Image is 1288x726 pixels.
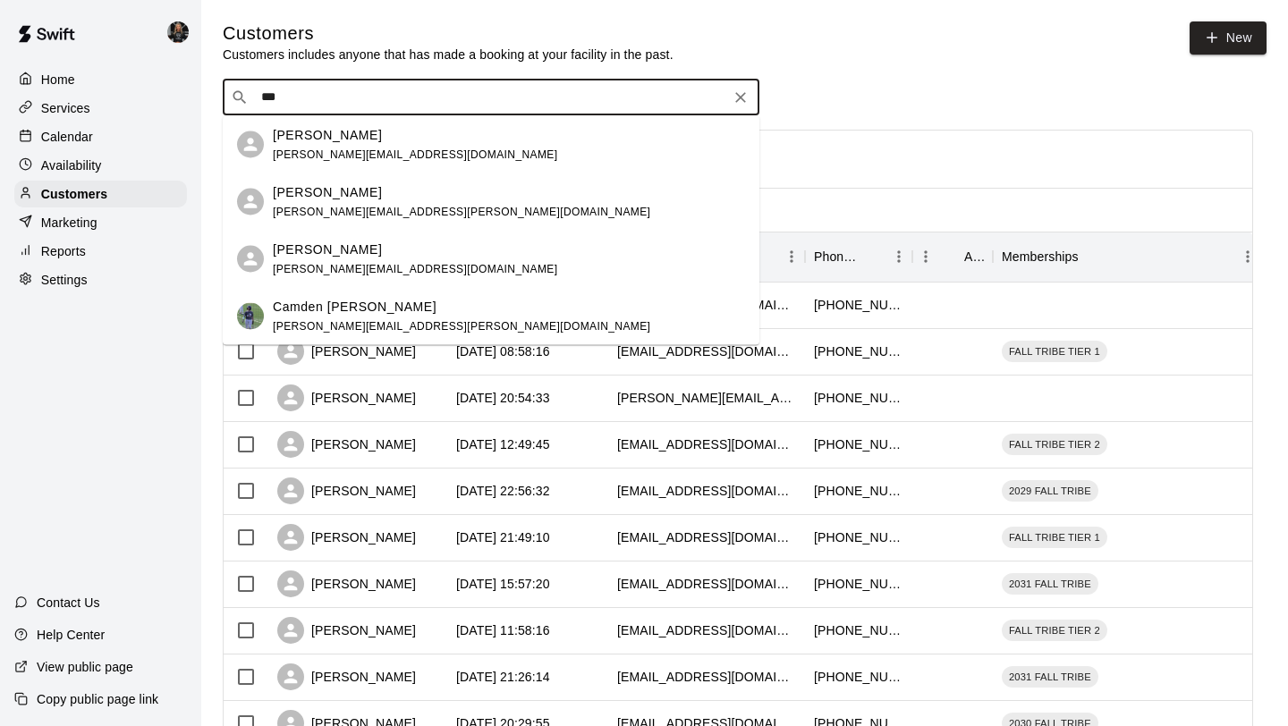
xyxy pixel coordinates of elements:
[456,482,550,500] div: 2025-08-12 22:56:32
[456,389,550,407] div: 2025-08-13 20:54:33
[814,296,903,314] div: +14326641205
[41,71,75,89] p: Home
[1079,244,1104,269] button: Sort
[41,214,97,232] p: Marketing
[912,232,993,282] div: Age
[1002,437,1107,452] span: FALL TRIBE TIER 2
[885,243,912,270] button: Menu
[814,232,860,282] div: Phone Number
[273,297,436,316] p: Camden [PERSON_NAME]
[456,575,550,593] div: 2025-08-12 15:57:20
[814,482,903,500] div: +12103005422
[1002,666,1098,688] div: 2031 FALL TRIBE
[814,435,903,453] div: +18304432819
[14,209,187,236] a: Marketing
[273,182,382,201] p: [PERSON_NAME]
[237,131,264,158] div: Samantha Adamson
[14,95,187,122] a: Services
[814,528,903,546] div: +12103165948
[223,21,674,46] h5: Customers
[608,232,805,282] div: Email
[778,243,805,270] button: Menu
[456,342,550,360] div: 2025-08-16 08:58:16
[617,575,796,593] div: jess964@gmail.com
[14,66,187,93] a: Home
[223,80,759,115] div: Search customers by name or email
[41,242,86,260] p: Reports
[41,99,90,117] p: Services
[1002,344,1107,359] span: FALL TRIBE TIER 1
[37,658,133,676] p: View public page
[1002,530,1107,544] span: FALL TRIBE TIER 1
[41,156,102,174] p: Availability
[273,125,382,144] p: [PERSON_NAME]
[1002,341,1107,362] div: FALL TRIBE TIER 1
[814,621,903,639] div: +12103135798
[273,205,650,217] span: [PERSON_NAME][EMAIL_ADDRESS][PERSON_NAME][DOMAIN_NAME]
[456,668,550,686] div: 2025-08-11 21:26:14
[237,189,264,215] div: Samantha Heintz
[37,626,105,644] p: Help Center
[814,575,903,593] div: +14326640893
[237,303,264,330] img: Camden Heintz
[912,243,939,270] button: Menu
[617,482,796,500] div: kellim.cpnp@gmail.com
[277,570,416,597] div: [PERSON_NAME]
[805,232,912,282] div: Phone Number
[456,621,550,639] div: 2025-08-12 11:58:16
[14,152,187,179] a: Availability
[456,435,550,453] div: 2025-08-13 12:49:45
[1002,670,1098,684] span: 2031 FALL TRIBE
[1002,480,1098,502] div: 2029 FALL TRIBE
[277,431,416,458] div: [PERSON_NAME]
[273,148,557,160] span: [PERSON_NAME][EMAIL_ADDRESS][DOMAIN_NAME]
[273,319,650,332] span: [PERSON_NAME][EMAIL_ADDRESS][PERSON_NAME][DOMAIN_NAME]
[617,435,796,453] div: texasp5@yahoo.com
[37,690,158,708] p: Copy public page link
[1002,232,1079,282] div: Memberships
[728,85,753,110] button: Clear
[14,123,187,150] a: Calendar
[14,181,187,207] a: Customers
[277,524,416,551] div: [PERSON_NAME]
[277,663,416,690] div: [PERSON_NAME]
[814,668,903,686] div: +12144984976
[1002,527,1107,548] div: FALL TRIBE TIER 1
[1002,577,1098,591] span: 2031 FALL TRIBE
[814,342,903,360] div: +13602819518
[1190,21,1267,55] a: New
[617,668,796,686] div: smurista@gmail.com
[41,128,93,146] p: Calendar
[167,21,189,43] img: Lauren Acker
[14,238,187,265] a: Reports
[617,389,796,407] div: michael.lengyel@gmail.com
[1234,243,1261,270] button: Menu
[223,46,674,63] p: Customers includes anyone that has made a booking at your facility in the past.
[1002,484,1098,498] span: 2029 FALL TRIBE
[277,477,416,504] div: [PERSON_NAME]
[617,342,796,360] div: cruzjesse67@yahoo.com
[273,262,557,274] span: [PERSON_NAME][EMAIL_ADDRESS][DOMAIN_NAME]
[617,621,796,639] div: bbonugli@hotmail.com
[939,244,964,269] button: Sort
[14,266,187,293] a: Settings
[860,244,885,269] button: Sort
[964,232,984,282] div: Age
[617,528,796,546] div: michellemarroquin81@gmail.com
[277,617,416,644] div: [PERSON_NAME]
[993,232,1261,282] div: Memberships
[1002,573,1098,595] div: 2031 FALL TRIBE
[273,240,382,258] p: [PERSON_NAME]
[164,14,201,50] div: Lauren Acker
[237,246,264,273] div: Samantha Adamson
[41,185,107,203] p: Customers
